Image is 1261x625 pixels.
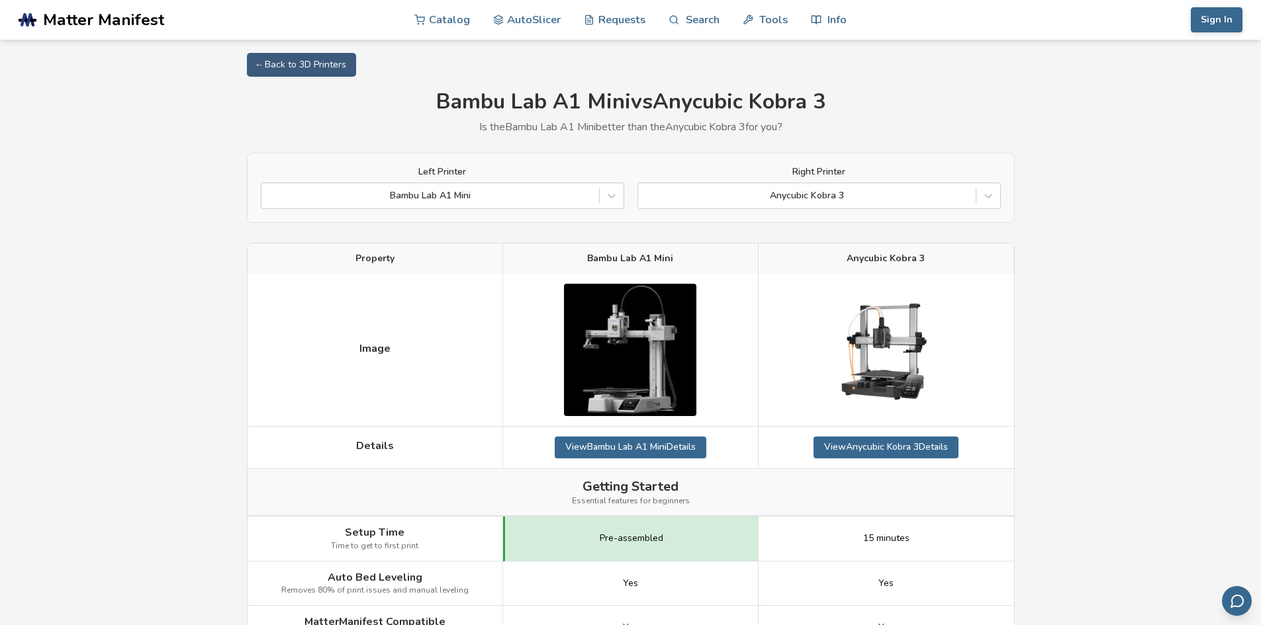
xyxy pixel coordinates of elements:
label: Left Printer [261,167,624,177]
span: Essential features for beginners [572,497,690,506]
button: Sign In [1191,7,1242,32]
span: Details [356,440,394,452]
button: Send feedback via email [1222,586,1252,616]
h1: Bambu Lab A1 Mini vs Anycubic Kobra 3 [247,90,1015,114]
a: ViewAnycubic Kobra 3Details [814,437,958,458]
img: Anycubic Kobra 3 [820,284,953,416]
span: Bambu Lab A1 Mini [587,253,673,264]
span: Removes 80% of print issues and manual leveling [281,586,469,595]
a: ViewBambu Lab A1 MiniDetails [555,437,706,458]
p: Is the Bambu Lab A1 Mini better than the Anycubic Kobra 3 for you? [247,121,1015,133]
span: 15 minutes [863,533,910,544]
span: Auto Bed Leveling [328,571,422,583]
label: Right Printer [637,167,1001,177]
a: ← Back to 3D Printers [247,53,356,77]
span: Yes [623,578,638,589]
span: Yes [878,578,894,589]
span: Setup Time [345,526,404,538]
img: Bambu Lab A1 Mini [564,284,696,416]
span: Time to get to first print [331,542,418,551]
span: Property [355,253,395,264]
span: Getting Started [583,479,678,494]
span: Image [359,343,391,354]
span: Matter Manifest [43,11,164,29]
span: Pre-assembled [600,533,663,544]
input: Anycubic Kobra 3 [645,190,647,201]
input: Bambu Lab A1 Mini [268,190,271,201]
span: Anycubic Kobra 3 [847,253,925,264]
